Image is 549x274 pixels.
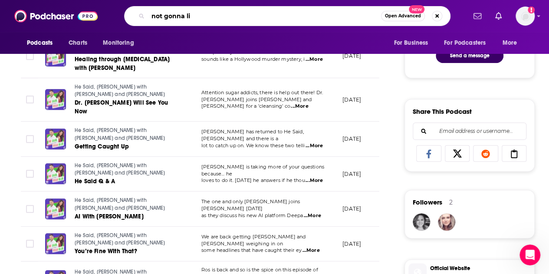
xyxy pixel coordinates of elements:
span: Monitoring [103,37,134,49]
div: Search followers [413,122,526,140]
img: Podchaser - Follow, Share and Rate Podcasts [14,8,98,24]
span: Attention sugar addicts, there is help out there! Dr. [201,89,323,96]
input: Search podcasts, credits, & more... [148,9,381,23]
span: For Business [394,37,428,49]
button: open menu [496,35,528,51]
a: He Said, [PERSON_NAME] with [PERSON_NAME] and [PERSON_NAME] [75,232,179,247]
a: He Said, [PERSON_NAME] with [PERSON_NAME] and [PERSON_NAME] [75,83,179,99]
a: Getting Caught Up [75,142,179,151]
a: Share on X/Twitter [445,145,470,162]
span: Toggle select row [26,170,34,178]
a: Healing through [MEDICAL_DATA] with [PERSON_NAME] [75,55,179,73]
span: [PERSON_NAME] has returned to He Said, [PERSON_NAME] and there is a [201,129,304,142]
a: Dr. [PERSON_NAME] Will See You Now [75,99,179,116]
span: Toggle select row [26,96,34,103]
span: More [503,37,517,49]
span: Charts [69,37,87,49]
span: New [409,5,424,13]
span: Followers [413,198,442,206]
a: Share on Facebook [416,145,441,162]
p: [DATE] [342,170,361,178]
button: Show profile menu [516,7,535,26]
span: ...More [306,177,323,184]
button: open menu [21,35,64,51]
span: Podcasts [27,37,53,49]
a: Charts [63,35,92,51]
span: ...More [306,56,323,63]
span: ...More [291,103,308,110]
span: ...More [306,142,323,149]
span: We are back getting [PERSON_NAME] and [PERSON_NAME] weighing in on [201,234,306,247]
a: Copy Link [502,145,527,162]
a: Show notifications dropdown [492,9,505,23]
span: You’re Fine WIth That? [75,248,137,255]
span: He Said, [PERSON_NAME] with [PERSON_NAME] and [PERSON_NAME] [75,232,165,246]
img: Stephymay10 [413,213,430,231]
div: Search podcasts, credits, & more... [124,6,450,26]
span: Logged in as jartea [516,7,535,26]
span: He Said, [PERSON_NAME] with [PERSON_NAME] and [PERSON_NAME] [75,162,165,176]
img: AnniPea [438,213,455,231]
button: open menu [97,35,145,51]
p: [DATE] [342,52,361,59]
span: He Said, [PERSON_NAME] with [PERSON_NAME] and [PERSON_NAME] [75,84,165,98]
span: Toggle select row [26,135,34,143]
a: He Said, [PERSON_NAME] with [PERSON_NAME] and [PERSON_NAME] [75,197,179,212]
span: ...More [304,212,321,219]
a: Share on Reddit [473,145,498,162]
span: For Podcasters [444,37,486,49]
a: He Said, [PERSON_NAME] with [PERSON_NAME] and [PERSON_NAME] [75,127,179,142]
p: [DATE] [342,240,361,248]
span: Toggle select row [26,240,34,248]
span: Toggle select row [26,205,34,213]
span: as they discuss his new AI platform Deepa [201,212,303,218]
a: Show notifications dropdown [470,9,485,23]
span: Toggle select row [26,52,34,60]
span: The one and only [PERSON_NAME] joins [PERSON_NAME] [DATE] [201,198,300,211]
iframe: Intercom live chat [519,244,540,265]
img: User Profile [516,7,535,26]
input: Email address or username... [420,123,519,139]
button: Send a message [436,48,503,63]
span: [PERSON_NAME] joins [PERSON_NAME] and [PERSON_NAME] for a 'cleansing' co [201,96,312,109]
span: Official Website [430,264,531,272]
span: He Said, [PERSON_NAME] with [PERSON_NAME] and [PERSON_NAME] [75,197,165,211]
span: loves to do it. [DATE] he answers if he thou [201,177,305,183]
a: AI With [PERSON_NAME] [75,212,179,221]
span: ...More [302,247,319,254]
button: Open AdvancedNew [381,11,425,21]
span: Dr. [PERSON_NAME] Will See You Now [75,99,168,115]
a: He Said, [PERSON_NAME] with [PERSON_NAME] and [PERSON_NAME] [75,162,179,177]
span: He Said, [PERSON_NAME] with [PERSON_NAME] and [PERSON_NAME] [75,127,165,141]
span: Getting Caught Up [75,143,129,150]
svg: Add a profile image [528,7,535,13]
span: Ros is back and so is the spice on this episode of [201,267,318,273]
span: He Said Q & A [75,178,115,185]
span: sounds like a Hollywood murder mystery, i [201,56,305,62]
a: He Said Q & A [75,177,179,186]
button: open menu [438,35,498,51]
span: lot to catch up on. We know these two telli [201,142,305,149]
button: open menu [388,35,439,51]
span: [PERSON_NAME] is taking more of your questions because… he [201,164,324,177]
span: Open Advanced [385,14,421,18]
span: AI With [PERSON_NAME] [75,213,144,220]
p: [DATE] [342,135,361,142]
a: You’re Fine WIth That? [75,247,179,256]
span: He Said, [PERSON_NAME] with [PERSON_NAME] and [PERSON_NAME] [75,40,165,54]
span: some headlines that have caught their ey [201,247,302,253]
h3: Share This Podcast [413,107,472,116]
p: [DATE] [342,205,361,212]
span: Healing through [MEDICAL_DATA] with [PERSON_NAME] [75,56,170,72]
p: [DATE] [342,96,361,103]
div: 2 [449,198,453,206]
